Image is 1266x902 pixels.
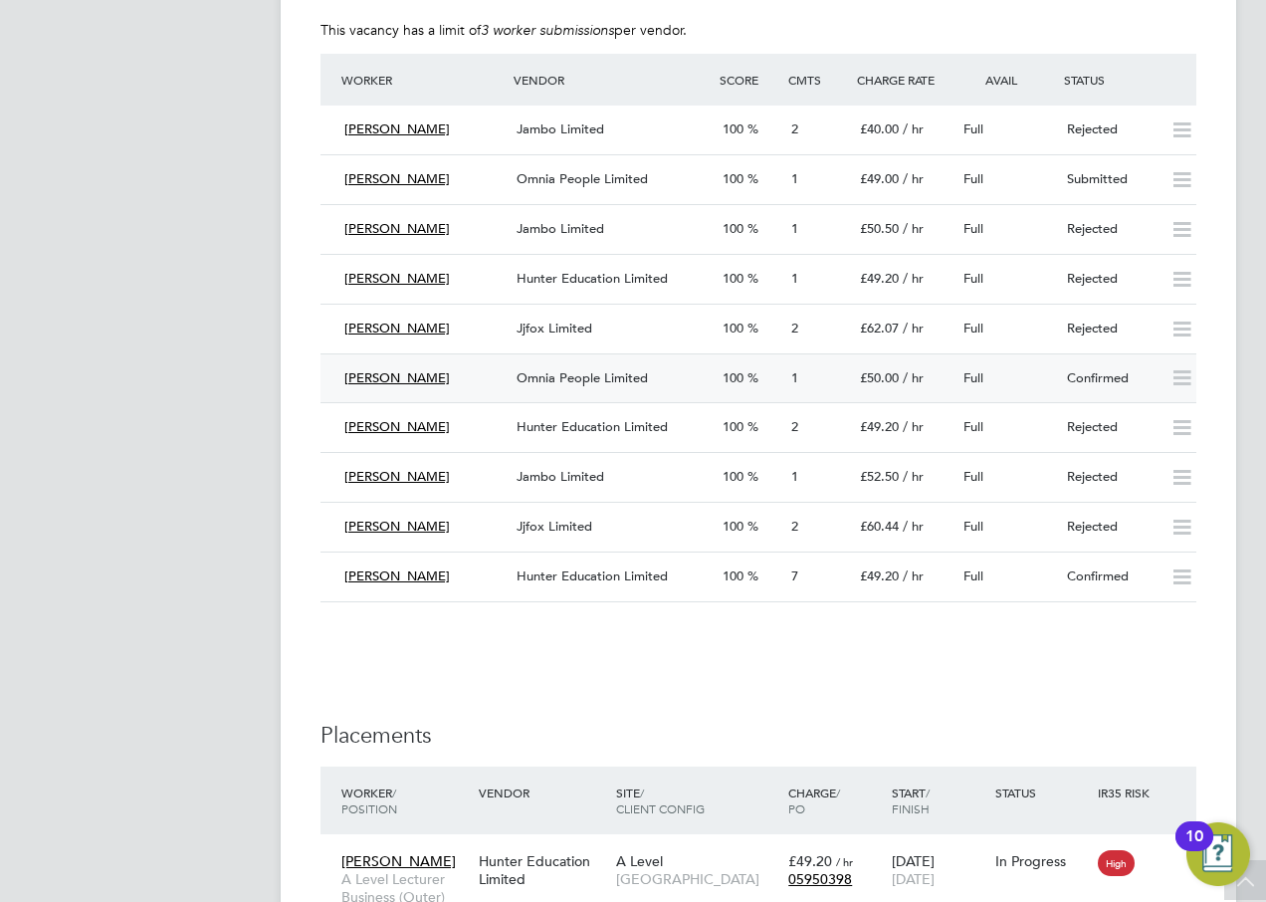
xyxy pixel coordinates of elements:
[723,320,743,337] span: 100
[341,785,397,816] span: / Position
[723,567,743,584] span: 100
[791,369,798,386] span: 1
[1059,62,1196,98] div: Status
[344,320,450,337] span: [PERSON_NAME]
[320,722,1196,751] h3: Placements
[517,518,592,535] span: Jjfox Limited
[1059,313,1162,345] div: Rejected
[723,369,743,386] span: 100
[963,270,983,287] span: Full
[963,320,983,337] span: Full
[344,418,450,435] span: [PERSON_NAME]
[903,369,924,386] span: / hr
[903,418,924,435] span: / hr
[990,775,1094,810] div: Status
[344,220,450,237] span: [PERSON_NAME]
[1059,411,1162,444] div: Rejected
[903,120,924,137] span: / hr
[860,170,899,187] span: £49.00
[788,870,852,888] span: 05950398
[791,170,798,187] span: 1
[963,468,983,485] span: Full
[955,62,1059,98] div: Avail
[788,852,832,870] span: £49.20
[1059,263,1162,296] div: Rejected
[860,369,899,386] span: £50.00
[336,62,509,98] div: Worker
[860,518,899,535] span: £60.44
[903,320,924,337] span: / hr
[616,870,778,888] span: [GEOGRAPHIC_DATA]
[344,567,450,584] span: [PERSON_NAME]
[341,852,456,870] span: [PERSON_NAME]
[1059,461,1162,494] div: Rejected
[892,870,935,888] span: [DATE]
[903,270,924,287] span: / hr
[517,418,668,435] span: Hunter Education Limited
[723,270,743,287] span: 100
[788,785,840,816] span: / PO
[517,270,668,287] span: Hunter Education Limited
[860,320,899,337] span: £62.07
[860,567,899,584] span: £49.20
[903,468,924,485] span: / hr
[791,320,798,337] span: 2
[791,270,798,287] span: 1
[887,842,990,898] div: [DATE]
[783,775,887,826] div: Charge
[791,418,798,435] span: 2
[723,518,743,535] span: 100
[509,62,715,98] div: Vendor
[1059,213,1162,246] div: Rejected
[1059,362,1162,395] div: Confirmed
[791,468,798,485] span: 1
[344,170,450,187] span: [PERSON_NAME]
[995,852,1089,870] div: In Progress
[903,220,924,237] span: / hr
[836,854,853,869] span: / hr
[517,567,668,584] span: Hunter Education Limited
[1059,561,1162,593] div: Confirmed
[344,369,450,386] span: [PERSON_NAME]
[723,120,743,137] span: 100
[887,775,990,826] div: Start
[852,62,955,98] div: Charge Rate
[903,567,924,584] span: / hr
[723,468,743,485] span: 100
[963,369,983,386] span: Full
[320,21,1196,39] p: This vacancy has a limit of per vendor.
[963,567,983,584] span: Full
[1059,511,1162,544] div: Rejected
[903,518,924,535] span: / hr
[517,220,604,237] span: Jambo Limited
[791,220,798,237] span: 1
[481,21,614,39] em: 3 worker submissions
[791,120,798,137] span: 2
[344,270,450,287] span: [PERSON_NAME]
[517,170,648,187] span: Omnia People Limited
[791,567,798,584] span: 7
[892,785,930,816] span: / Finish
[1093,775,1161,810] div: IR35 Risk
[860,418,899,435] span: £49.20
[723,418,743,435] span: 100
[1059,113,1162,146] div: Rejected
[611,775,783,826] div: Site
[963,418,983,435] span: Full
[616,852,663,870] span: A Level
[963,518,983,535] span: Full
[344,468,450,485] span: [PERSON_NAME]
[963,220,983,237] span: Full
[723,220,743,237] span: 100
[517,320,592,337] span: Jjfox Limited
[791,518,798,535] span: 2
[715,62,783,98] div: Score
[860,220,899,237] span: £50.50
[1185,836,1203,862] div: 10
[860,468,899,485] span: £52.50
[616,785,705,816] span: / Client Config
[783,62,852,98] div: Cmts
[336,841,1196,858] a: [PERSON_NAME]A Level Lecturer Business (Outer)Hunter Education LimitedA Level[GEOGRAPHIC_DATA]£49...
[860,120,899,137] span: £40.00
[1059,163,1162,196] div: Submitted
